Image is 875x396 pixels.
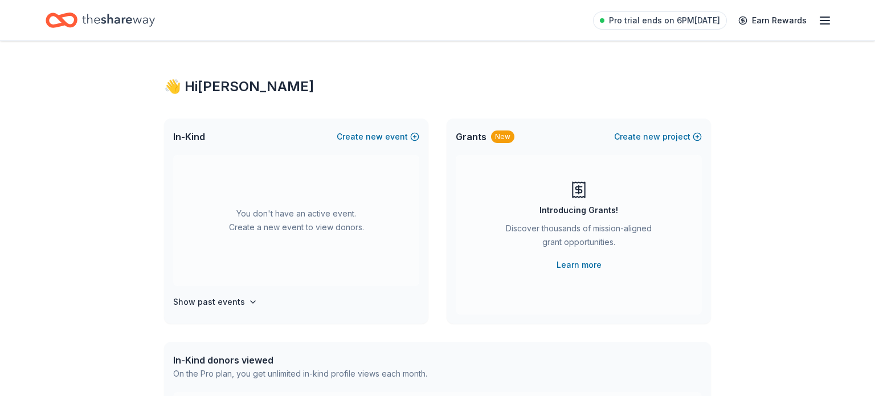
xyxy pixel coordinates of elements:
span: new [366,130,383,144]
h4: Show past events [173,295,245,309]
div: On the Pro plan, you get unlimited in-kind profile views each month. [173,367,427,381]
div: In-Kind donors viewed [173,353,427,367]
a: Learn more [557,258,602,272]
button: Show past events [173,295,257,309]
div: Discover thousands of mission-aligned grant opportunities. [501,222,656,254]
div: You don't have an active event. Create a new event to view donors. [173,155,419,286]
span: new [643,130,660,144]
div: New [491,130,514,143]
a: Home [46,7,155,34]
span: In-Kind [173,130,205,144]
div: 👋 Hi [PERSON_NAME] [164,77,711,96]
span: Grants [456,130,486,144]
button: Createnewevent [337,130,419,144]
a: Pro trial ends on 6PM[DATE] [593,11,727,30]
a: Earn Rewards [731,10,813,31]
span: Pro trial ends on 6PM[DATE] [609,14,720,27]
div: Introducing Grants! [539,203,618,217]
button: Createnewproject [614,130,702,144]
